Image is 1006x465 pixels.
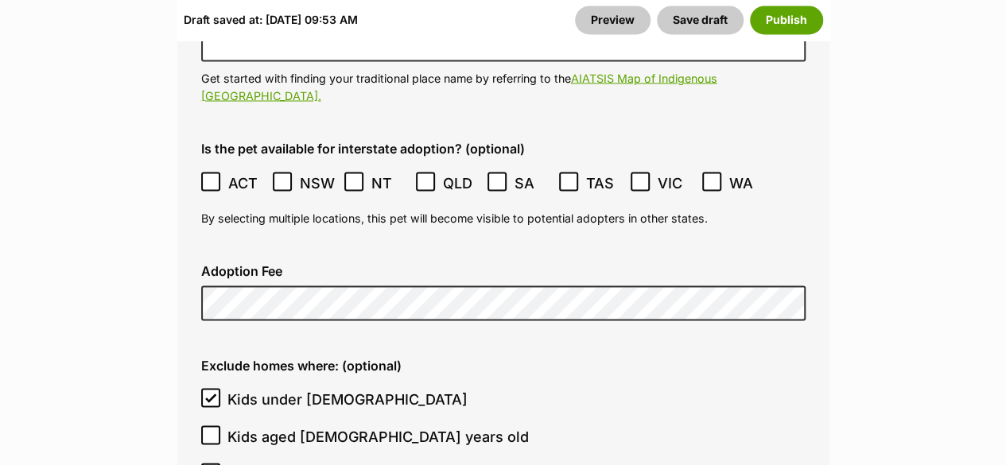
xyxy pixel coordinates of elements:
label: Exclude homes where: (optional) [201,358,806,372]
span: NT [371,172,407,193]
a: AIATSIS Map of Indigenous [GEOGRAPHIC_DATA]. [201,71,717,101]
span: VIC [658,172,693,193]
button: Publish [750,6,823,34]
span: SA [515,172,550,193]
span: Kids aged [DEMOGRAPHIC_DATA] years old [227,425,529,447]
span: ACT [228,172,264,193]
p: By selecting multiple locations, this pet will become visible to potential adopters in other states. [201,209,806,226]
span: QLD [443,172,479,193]
label: Adoption Fee [201,263,806,277]
span: TAS [586,172,622,193]
button: Save draft [657,6,744,34]
span: Kids under [DEMOGRAPHIC_DATA] [227,388,468,409]
a: Preview [575,6,651,34]
div: Draft saved at: [DATE] 09:53 AM [184,6,358,34]
label: Is the pet available for interstate adoption? (optional) [201,141,806,155]
span: NSW [300,172,336,193]
span: WA [729,172,765,193]
p: Get started with finding your traditional place name by referring to the [201,69,806,103]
